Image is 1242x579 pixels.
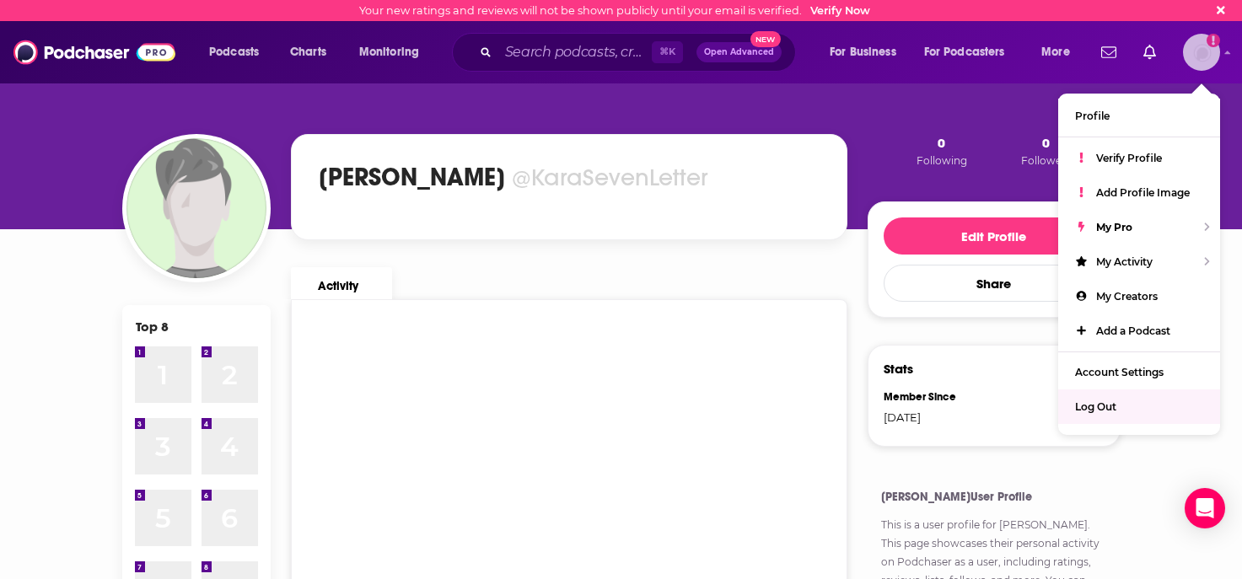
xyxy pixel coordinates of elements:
[1096,186,1190,199] span: Add Profile Image
[1183,34,1220,71] button: Show profile menu
[498,39,652,66] input: Search podcasts, credits, & more...
[1096,324,1170,337] span: Add a Podcast
[1075,366,1164,378] span: Account Settings
[884,265,1105,302] button: Share
[1183,34,1220,71] span: Logged in as KaraSevenLetter
[830,40,896,64] span: For Business
[999,518,1088,531] a: [PERSON_NAME]
[1041,40,1070,64] span: More
[696,42,782,62] button: Open AdvancedNew
[1094,38,1123,67] a: Show notifications dropdown
[881,490,1107,504] h4: [PERSON_NAME] User Profile
[1096,255,1153,268] span: My Activity
[290,40,326,64] span: Charts
[911,134,972,168] button: 0Following
[818,39,917,66] button: open menu
[13,36,175,68] img: Podchaser - Follow, Share and Rate Podcasts
[704,48,774,56] span: Open Advanced
[1030,39,1091,66] button: open menu
[884,390,983,404] div: Member Since
[291,267,392,299] a: Activity
[1096,152,1162,164] span: Verify Profile
[1058,355,1220,389] a: Account Settings
[750,31,781,47] span: New
[884,361,913,377] h3: Stats
[652,41,683,63] span: ⌘ K
[1096,221,1132,233] span: My Pro
[319,162,505,192] h1: [PERSON_NAME]
[136,319,169,335] div: Top 8
[279,39,336,66] a: Charts
[209,40,259,64] span: Podcasts
[1058,99,1220,133] a: Profile
[938,135,945,151] span: 0
[347,39,441,66] button: open menu
[1021,154,1071,167] span: Followers
[884,410,983,424] div: [DATE]
[359,4,870,17] div: Your new ratings and reviews will not be shown publicly until your email is verified.
[197,39,281,66] button: open menu
[1075,110,1110,122] span: Profile
[913,39,1030,66] button: open menu
[1096,290,1158,303] span: My Creators
[917,154,967,167] span: Following
[1207,34,1220,47] svg: Email not verified
[468,33,812,72] div: Search podcasts, credits, & more...
[1058,314,1220,348] a: Add a Podcast
[1075,400,1116,413] span: Log Out
[1058,175,1220,210] a: Add Profile Image
[810,4,870,17] a: Verify Now
[1016,134,1076,168] button: 0Followers
[1185,488,1225,528] div: Open Intercom Messenger
[359,40,419,64] span: Monitoring
[1042,135,1050,151] span: 0
[884,217,1105,255] button: Edit Profile
[924,40,1005,64] span: For Podcasters
[1058,94,1220,435] ul: Show profile menu
[126,138,266,278] img: Kara O'Connell
[1137,38,1163,67] a: Show notifications dropdown
[1183,34,1220,71] img: User Profile
[1058,279,1220,314] a: My Creators
[512,163,708,192] div: @KaraSevenLetter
